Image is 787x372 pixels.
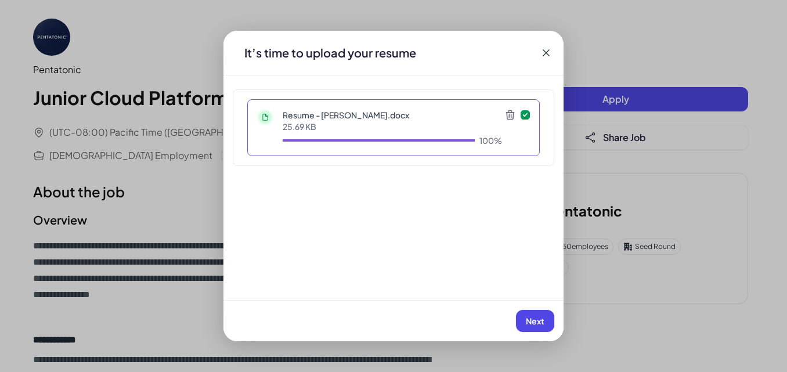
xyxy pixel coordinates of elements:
div: It’s time to upload your resume [235,45,425,61]
p: Resume - [PERSON_NAME].docx [283,109,502,121]
p: 25.69 KB [283,121,502,132]
span: Next [526,316,544,326]
div: 100% [479,135,502,146]
button: Next [516,310,554,332]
